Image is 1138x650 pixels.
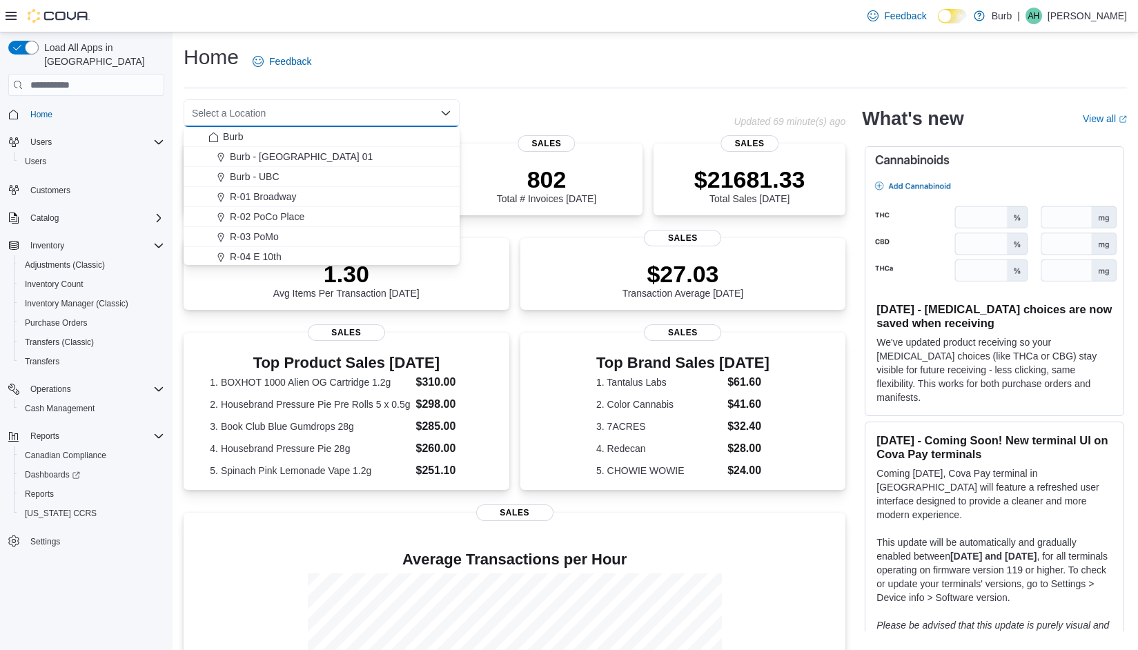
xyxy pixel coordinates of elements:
span: R-04 E 10th [230,250,282,264]
span: Canadian Compliance [19,447,164,464]
span: Settings [30,536,60,547]
span: Transfers (Classic) [25,337,94,348]
span: Burb - UBC [230,170,279,184]
span: R-02 PoCo Place [230,210,304,224]
h3: Top Product Sales [DATE] [210,355,482,371]
span: Catalog [25,210,164,226]
span: Reports [30,431,59,442]
dd: $61.60 [727,374,769,391]
dd: $310.00 [416,374,483,391]
a: Dashboards [19,466,86,483]
a: Users [19,153,52,170]
span: Load All Apps in [GEOGRAPHIC_DATA] [39,41,164,68]
span: Inventory Count [25,279,84,290]
dd: $285.00 [416,418,483,435]
span: Inventory Manager (Classic) [25,298,128,309]
button: Canadian Compliance [14,446,170,465]
p: $27.03 [622,260,744,288]
h3: Top Brand Sales [DATE] [596,355,769,371]
span: Burb [223,130,244,144]
p: [PERSON_NAME] [1048,8,1127,24]
button: Purchase Orders [14,313,170,333]
span: Adjustments (Classic) [19,257,164,273]
button: Transfers (Classic) [14,333,170,352]
button: Reports [25,428,65,444]
button: [US_STATE] CCRS [14,504,170,523]
span: Reports [25,428,164,444]
span: Washington CCRS [19,505,164,522]
span: Transfers [25,356,59,367]
span: Dark Mode [938,23,939,24]
strong: [DATE] and [DATE] [950,551,1037,562]
span: Inventory Manager (Classic) [19,295,164,312]
p: | [1017,8,1020,24]
button: Cash Management [14,399,170,418]
span: Sales [644,230,721,246]
button: Users [3,132,170,152]
span: Dashboards [25,469,80,480]
a: Dashboards [14,465,170,484]
p: Coming [DATE], Cova Pay terminal in [GEOGRAPHIC_DATA] will feature a refreshed user interface des... [876,466,1112,522]
dd: $28.00 [727,440,769,457]
p: 1.30 [273,260,420,288]
a: Adjustments (Classic) [19,257,110,273]
span: Reports [25,489,54,500]
span: R-01 Broadway [230,190,297,204]
div: Total # Invoices [DATE] [497,166,596,204]
span: Purchase Orders [25,317,88,328]
img: Cova [28,9,90,23]
button: Catalog [25,210,64,226]
a: Canadian Compliance [19,447,112,464]
div: Avg Items Per Transaction [DATE] [273,260,420,299]
span: Home [25,106,164,123]
span: Sales [476,504,553,521]
dd: $298.00 [416,396,483,413]
a: Feedback [862,2,932,30]
button: Inventory [25,237,70,254]
span: Catalog [30,213,59,224]
a: [US_STATE] CCRS [19,505,102,522]
dt: 4. Redecan [596,442,722,455]
nav: Complex example [8,99,164,587]
button: Adjustments (Classic) [14,255,170,275]
span: Canadian Compliance [25,450,106,461]
a: Inventory Manager (Classic) [19,295,134,312]
button: Operations [3,380,170,399]
span: Reports [19,486,164,502]
dt: 5. CHOWIE WOWIE [596,464,722,477]
button: Close list of options [440,108,451,119]
span: Feedback [269,55,311,68]
span: Transfers (Classic) [19,334,164,351]
div: Axel Holin [1026,8,1042,24]
h4: Average Transactions per Hour [195,551,834,568]
span: Purchase Orders [19,315,164,331]
h2: What's new [862,108,963,130]
button: R-02 PoCo Place [184,207,460,227]
a: Transfers [19,353,65,370]
a: Customers [25,182,76,199]
span: Dashboards [19,466,164,483]
button: R-04 E 10th [184,247,460,267]
span: Transfers [19,353,164,370]
button: Users [25,134,57,150]
a: Home [25,106,58,123]
button: Burb - [GEOGRAPHIC_DATA] 01 [184,147,460,167]
dd: $32.40 [727,418,769,435]
button: Burb - UBC [184,167,460,187]
button: R-03 PoMo [184,227,460,247]
h3: [DATE] - [MEDICAL_DATA] choices are now saved when receiving [876,302,1112,330]
span: Inventory [30,240,64,251]
button: Operations [25,381,77,397]
button: Reports [3,426,170,446]
dt: 2. Color Cannabis [596,397,722,411]
a: Inventory Count [19,276,89,293]
svg: External link [1119,115,1127,124]
button: Settings [3,531,170,551]
span: Cash Management [25,403,95,414]
span: Users [30,137,52,148]
dt: 1. BOXHOT 1000 Alien OG Cartridge 1.2g [210,375,410,389]
button: Inventory Count [14,275,170,294]
a: Transfers (Classic) [19,334,99,351]
h1: Home [184,43,239,71]
button: Burb [184,127,460,147]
